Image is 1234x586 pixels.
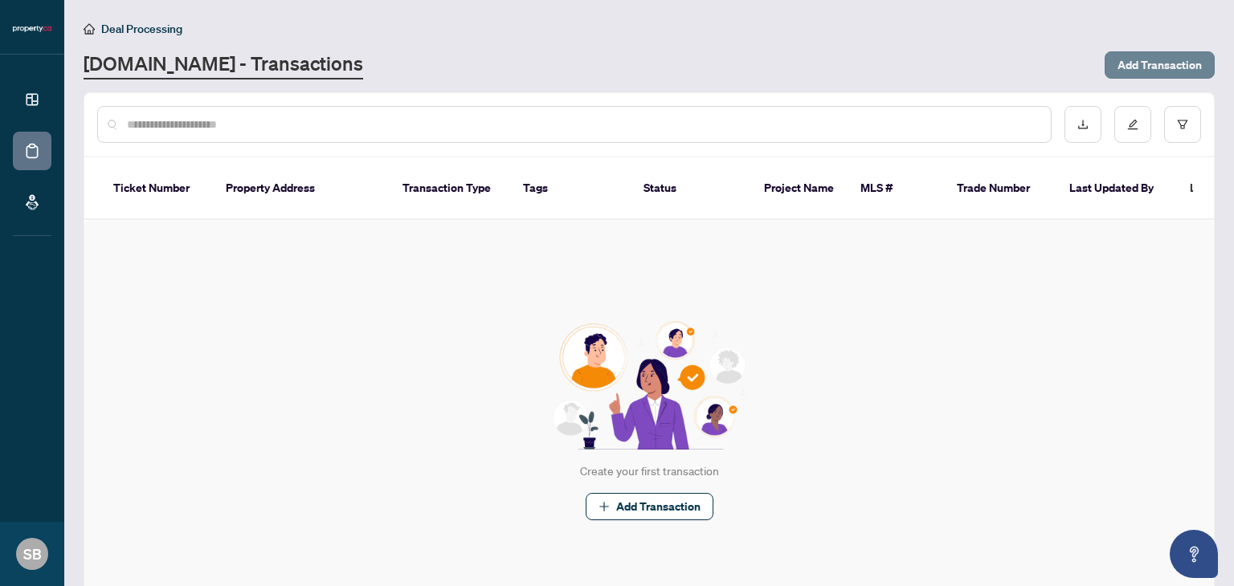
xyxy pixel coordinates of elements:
[23,543,42,565] span: SB
[1064,106,1101,143] button: download
[510,157,631,220] th: Tags
[84,51,363,79] a: [DOMAIN_NAME] - Transactions
[599,501,610,512] span: plus
[944,157,1056,220] th: Trade Number
[1118,52,1202,78] span: Add Transaction
[580,462,719,480] div: Create your first transaction
[1170,530,1218,578] button: Open asap
[616,494,701,519] span: Add Transaction
[1127,119,1138,130] span: edit
[751,157,848,220] th: Project Name
[84,23,95,35] span: home
[1177,119,1188,130] span: filter
[1077,119,1089,130] span: download
[1105,51,1215,79] button: Add Transaction
[100,157,213,220] th: Ticket Number
[1114,106,1151,143] button: edit
[13,24,51,34] img: logo
[1056,157,1177,220] th: Last Updated By
[390,157,510,220] th: Transaction Type
[213,157,390,220] th: Property Address
[848,157,944,220] th: MLS #
[545,321,753,450] img: Null State Icon
[1164,106,1201,143] button: filter
[631,157,751,220] th: Status
[101,22,182,36] span: Deal Processing
[586,493,713,520] button: Add Transaction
